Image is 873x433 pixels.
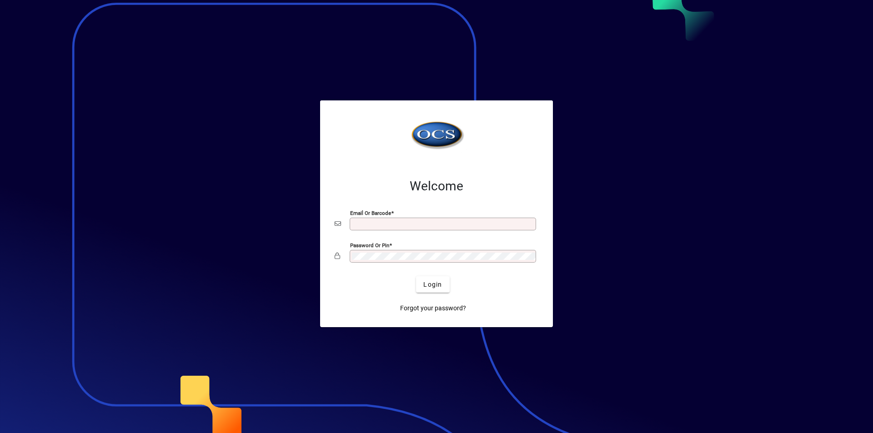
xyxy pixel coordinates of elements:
[423,280,442,289] span: Login
[400,304,466,313] span: Forgot your password?
[350,210,391,216] mat-label: Email or Barcode
[396,300,470,316] a: Forgot your password?
[350,242,389,249] mat-label: Password or Pin
[335,179,538,194] h2: Welcome
[416,276,449,293] button: Login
